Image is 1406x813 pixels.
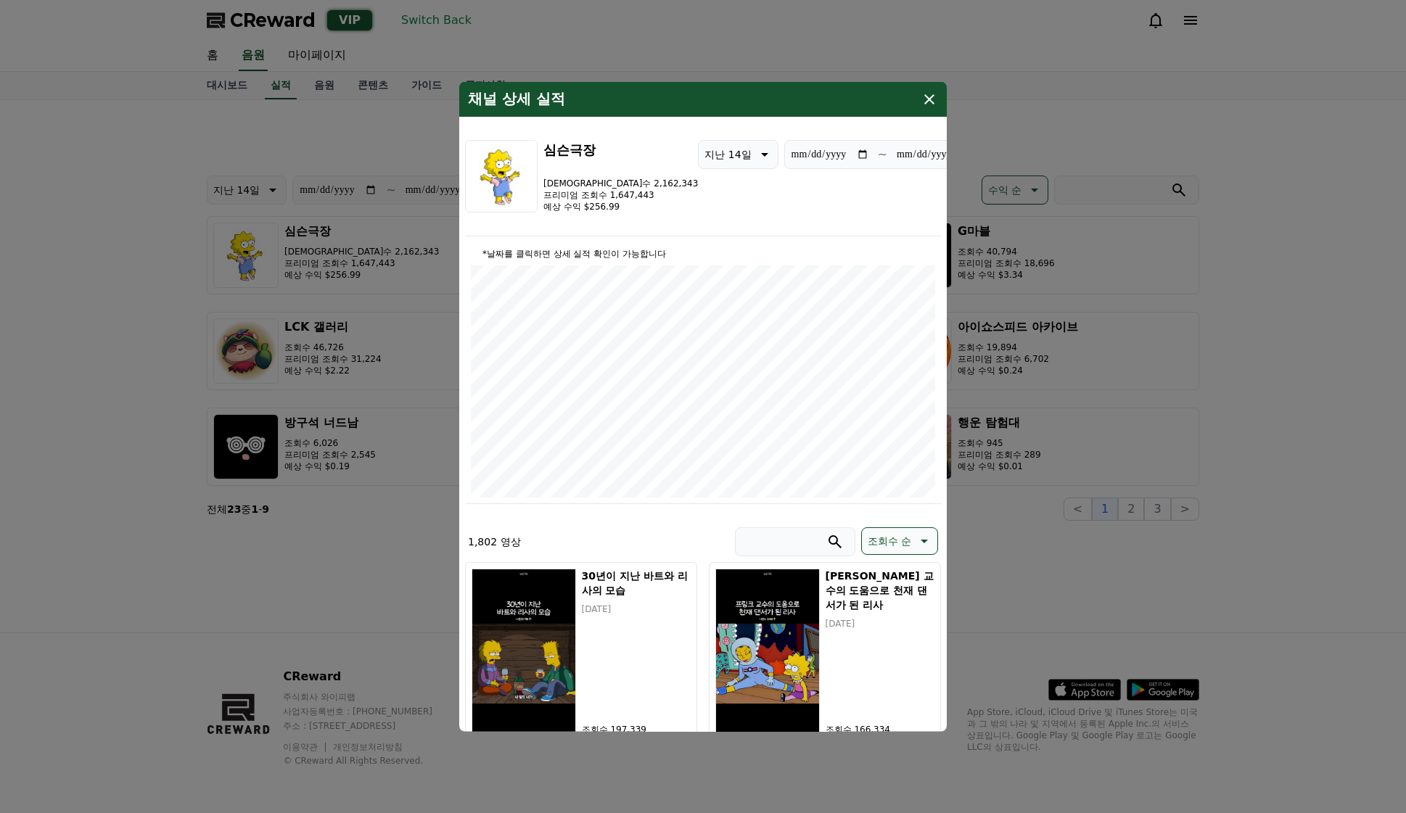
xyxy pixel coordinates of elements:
[582,603,691,614] p: [DATE]
[465,139,538,212] img: 심슨극장
[471,247,935,259] p: *날짜를 클릭하면 상세 실적 확인이 가능합니다
[698,139,778,168] button: 지난 14일
[826,568,934,611] h5: [PERSON_NAME] 교수의 도움으로 천재 댄서가 된 리사
[543,200,698,212] p: 예상 수익 $256.99
[715,568,820,758] img: 프링크 교수의 도움으로 천재 댄서가 된 리사
[878,145,887,162] p: ~
[826,617,934,629] p: [DATE]
[459,81,947,732] div: modal
[543,139,698,160] h3: 심슨극장
[826,723,934,735] p: 조회수 166,334
[582,568,691,597] h5: 30년이 지난 바트와 리사의 모습
[704,144,751,164] p: 지난 14일
[868,530,911,550] p: 조회수 순
[861,527,938,554] button: 조회수 순
[468,90,565,107] h4: 채널 상세 실적
[709,561,941,764] button: 프링크 교수의 도움으로 천재 댄서가 된 리사 [PERSON_NAME] 교수의 도움으로 천재 댄서가 된 리사 [DATE] 조회수 166,334 프리미엄 조회수 98,824 예상...
[543,177,698,189] p: [DEMOGRAPHIC_DATA]수 2,162,343
[465,561,697,764] button: 30년이 지난 바트와 리사의 모습 30년이 지난 바트와 리사의 모습 [DATE] 조회수 197,339 프리미엄 조회수 122,359 예상 수익 $20.03
[582,723,691,735] p: 조회수 197,339
[468,534,521,548] p: 1,802 영상
[472,568,576,758] img: 30년이 지난 바트와 리사의 모습
[543,189,698,200] p: 프리미엄 조회수 1,647,443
